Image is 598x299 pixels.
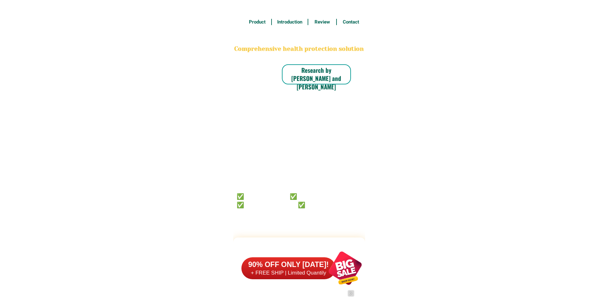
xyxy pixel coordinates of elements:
[246,19,268,26] h6: Product
[241,260,336,270] h6: 90% OFF ONLY [DATE]!
[233,45,365,54] h2: Comprehensive health protection solution
[241,270,336,276] h6: + FREE SHIP | Limited Quantily
[233,243,365,259] h2: FAKE VS ORIGINAL
[340,19,362,26] h6: Contact
[233,3,365,13] h3: FREE SHIPPING NATIONWIDE
[282,66,351,91] h6: Research by [PERSON_NAME] and [PERSON_NAME]
[275,19,304,26] h6: Introduction
[237,192,344,208] h6: ✅ 𝙰𝚗𝚝𝚒 𝙲𝚊𝚗𝚌𝚎𝚛 ✅ 𝙰𝚗𝚝𝚒 𝚂𝚝𝚛𝚘𝚔𝚎 ✅ 𝙰𝚗𝚝𝚒 𝙳𝚒𝚊𝚋𝚎𝚝𝚒𝚌 ✅ 𝙳𝚒𝚊𝚋𝚎𝚝𝚎𝚜
[348,290,354,296] img: navigation
[233,30,365,45] h2: BONA VITA COFFEE
[312,19,333,26] h6: Review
